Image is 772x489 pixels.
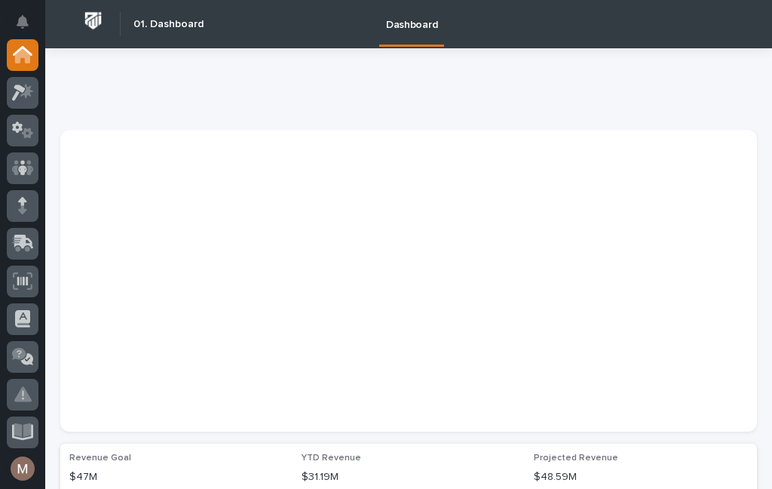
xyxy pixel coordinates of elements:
[79,7,107,35] img: Workspace Logo
[534,454,618,463] span: Projected Revenue
[7,453,38,484] button: users-avatar
[534,469,748,485] p: $48.59M
[19,15,38,39] div: Notifications
[302,454,361,463] span: YTD Revenue
[69,454,131,463] span: Revenue Goal
[302,469,516,485] p: $31.19M
[69,469,283,485] p: $47M
[133,18,204,31] h2: 01. Dashboard
[7,6,38,38] button: Notifications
